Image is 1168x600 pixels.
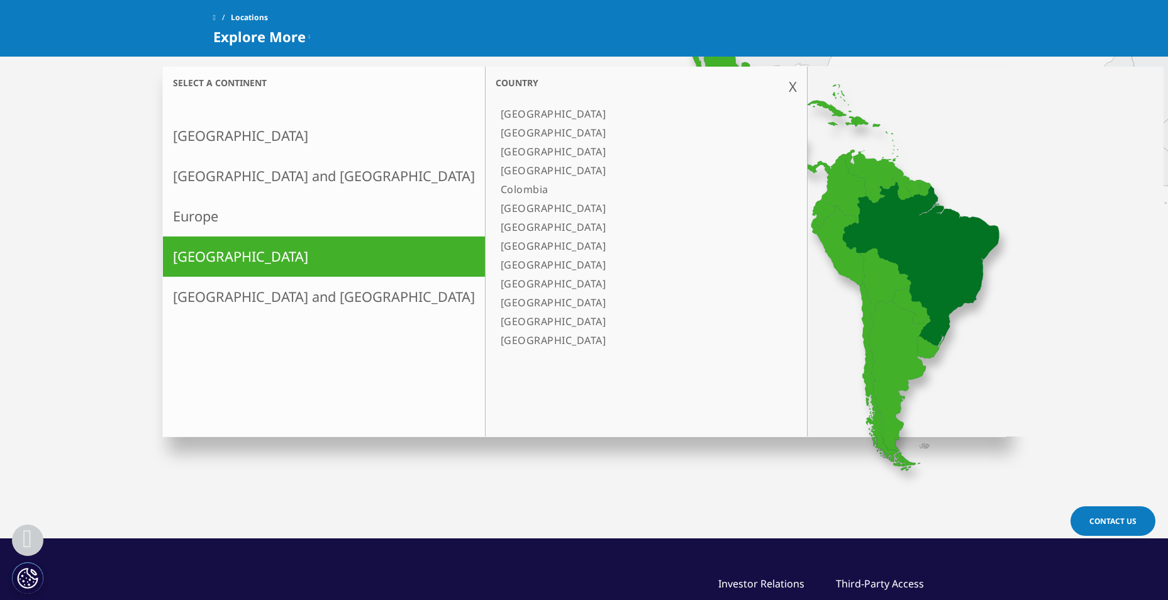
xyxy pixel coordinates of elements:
a: [GEOGRAPHIC_DATA] [496,142,784,161]
a: Contact Us [1071,506,1155,536]
a: [GEOGRAPHIC_DATA] [496,274,784,293]
a: [GEOGRAPHIC_DATA] [496,199,784,218]
a: [GEOGRAPHIC_DATA] [496,312,784,331]
a: Third-Party Access [836,577,924,591]
a: [GEOGRAPHIC_DATA] [496,236,784,255]
a: Europe [163,196,485,236]
a: [GEOGRAPHIC_DATA] [496,161,784,180]
div: X [789,77,797,96]
h3: Country [486,67,807,99]
a: [GEOGRAPHIC_DATA] [163,116,485,156]
button: Cookie Settings [12,562,43,594]
a: [GEOGRAPHIC_DATA] [163,236,485,277]
a: [GEOGRAPHIC_DATA] and [GEOGRAPHIC_DATA] [163,156,485,196]
a: [GEOGRAPHIC_DATA] [496,255,784,274]
a: [GEOGRAPHIC_DATA] [496,331,784,350]
a: [GEOGRAPHIC_DATA] [496,293,784,312]
a: [GEOGRAPHIC_DATA] [496,123,784,142]
span: Locations [231,6,268,29]
a: Colombia [496,180,784,199]
h3: Select a continent [163,77,485,89]
a: Investor Relations [718,577,804,591]
a: [GEOGRAPHIC_DATA] [496,218,784,236]
span: Contact Us [1089,516,1137,526]
a: [GEOGRAPHIC_DATA] [496,104,784,123]
span: Explore More [213,29,306,44]
a: [GEOGRAPHIC_DATA] and [GEOGRAPHIC_DATA] [163,277,485,317]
